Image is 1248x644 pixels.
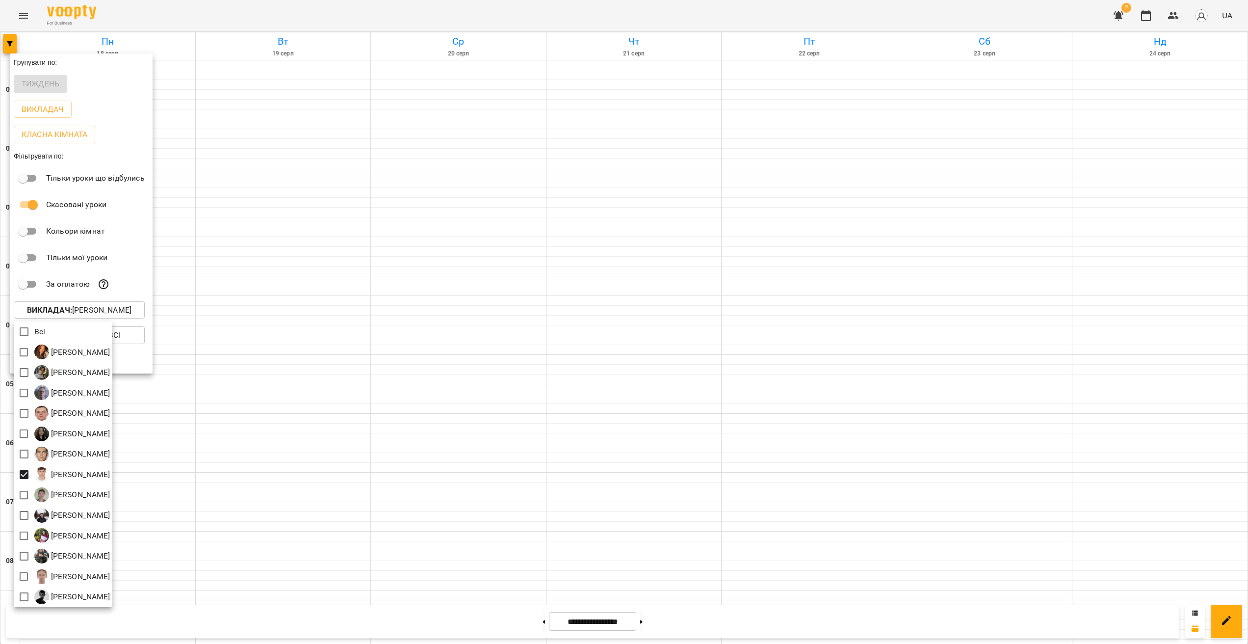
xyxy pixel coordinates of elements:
img: Ц [34,569,49,584]
p: [PERSON_NAME] [49,591,110,603]
a: М [PERSON_NAME] [34,427,110,441]
div: Стаховська Анастасія Русланівна [34,549,110,563]
img: П [34,467,49,482]
img: З [34,365,49,380]
img: С [34,528,49,543]
p: [PERSON_NAME] [49,387,110,399]
a: П [PERSON_NAME] [34,487,110,502]
p: [PERSON_NAME] [49,428,110,440]
div: Недайборщ Андрій Сергійович [34,447,110,461]
a: Ш [PERSON_NAME] [34,590,110,604]
div: Шатило Артем Сергійович [34,590,110,604]
p: [PERSON_NAME] [49,448,110,460]
a: С [PERSON_NAME] [34,549,110,563]
a: С [PERSON_NAME] [34,508,110,523]
img: М [34,427,49,441]
img: Ш [34,590,49,604]
p: [PERSON_NAME] [49,530,110,542]
p: [PERSON_NAME] [49,469,110,481]
p: [PERSON_NAME] [49,347,110,358]
div: Перепечай Олег Ігорович [34,467,110,482]
p: [PERSON_NAME] [49,367,110,378]
a: Б [PERSON_NAME] [34,345,110,359]
div: Беліменко Вікторія Віталіївна [34,345,110,359]
div: Зарічний Василь Олегович [34,365,110,380]
img: Б [34,345,49,359]
a: Ц [PERSON_NAME] [34,569,110,584]
a: Н [PERSON_NAME] [34,447,110,461]
p: [PERSON_NAME] [49,550,110,562]
div: Підцерковний Дмитро Андрійович [34,487,110,502]
a: З [PERSON_NAME] [34,365,110,380]
img: К [34,385,49,400]
p: [PERSON_NAME] [49,489,110,501]
div: Цомпель Олександр Ігорович [34,569,110,584]
img: К [34,406,49,421]
a: К [PERSON_NAME] [34,385,110,400]
a: К [PERSON_NAME] [34,406,110,421]
p: [PERSON_NAME] [49,510,110,521]
div: Кісіль Сергій Володимирович [34,406,110,421]
img: П [34,487,49,502]
img: С [34,508,49,523]
div: Минусора Софія Михайлівна [34,427,110,441]
p: [PERSON_NAME] [49,571,110,583]
a: С [PERSON_NAME] [34,528,110,543]
p: [PERSON_NAME] [49,407,110,419]
div: Копитко Костянтин Дмитрович [34,385,110,400]
div: Скрипник Діана Геннадіївна [34,528,110,543]
div: Садовський Ярослав Олександрович [34,508,110,523]
img: С [34,549,49,563]
p: Всі [34,326,45,338]
img: Н [34,447,49,461]
a: П [PERSON_NAME] [34,467,110,482]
